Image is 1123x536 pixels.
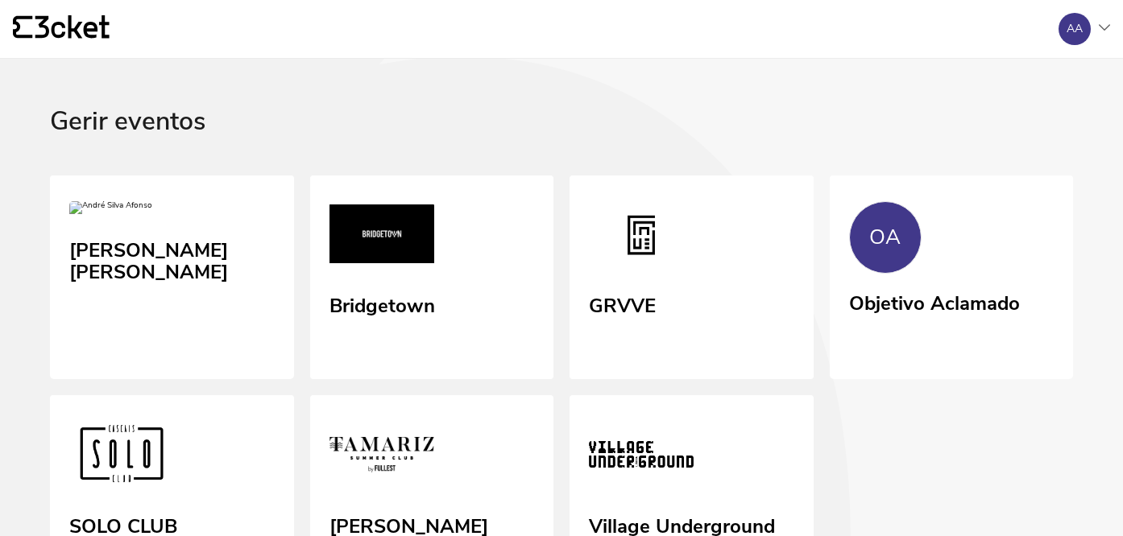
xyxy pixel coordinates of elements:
[13,16,32,39] g: {' '}
[869,225,901,249] div: OA
[570,175,814,380] a: GRVVE GRVVE
[50,107,1073,175] div: Gerir eventos
[310,175,554,380] a: Bridgetown Bridgetown
[589,421,694,493] img: Village Underground
[69,233,275,284] div: [PERSON_NAME] [PERSON_NAME]
[589,201,694,274] img: GRVVE
[69,421,174,493] img: SOLO CLUB
[13,15,110,43] a: {' '}
[50,175,294,324] a: André Silva Afonso [PERSON_NAME] [PERSON_NAME]
[329,201,434,274] img: Bridgetown
[589,289,656,318] div: GRVVE
[329,421,434,493] img: Tamariz
[830,175,1074,377] a: OA Objetivo Aclamado
[329,289,435,318] div: Bridgetown
[69,201,152,221] img: André Silva Afonso
[849,287,1020,315] div: Objetivo Aclamado
[1067,23,1083,35] div: AA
